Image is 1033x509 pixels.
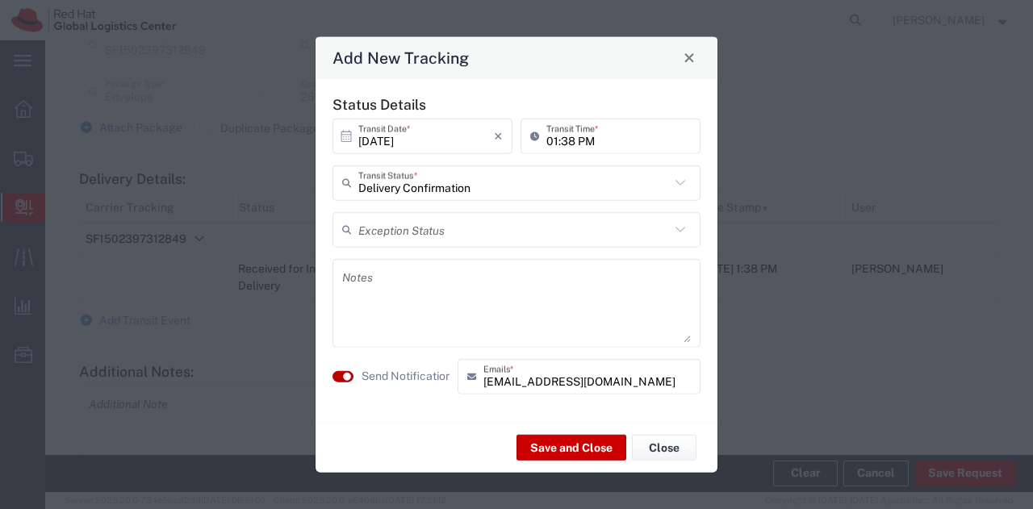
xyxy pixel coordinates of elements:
button: Close [632,435,696,461]
h4: Add New Tracking [332,46,469,69]
label: Send Notification [362,368,452,385]
button: Save and Close [516,435,626,461]
h5: Status Details [332,95,701,112]
agx-label: Send Notification [362,368,450,385]
i: × [494,123,503,148]
button: Close [678,46,701,69]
